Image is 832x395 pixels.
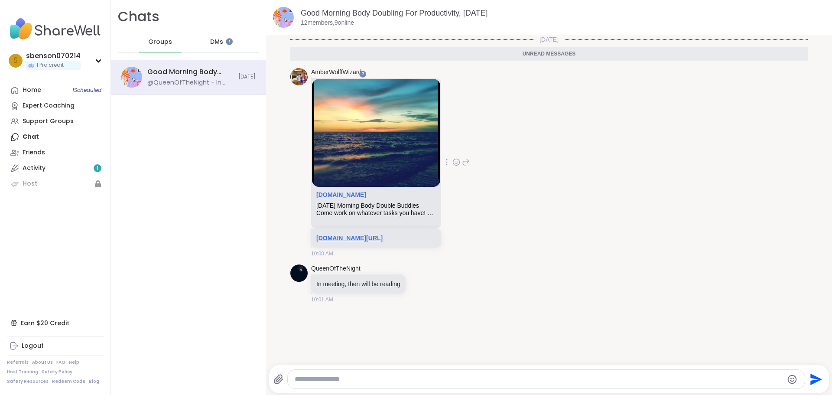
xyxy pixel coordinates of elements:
[290,264,308,282] img: https://sharewell-space-live.sfo3.digitaloceanspaces.com/user-generated/d7277878-0de6-43a2-a937-4...
[210,38,223,46] span: DMs
[312,79,440,187] img: Tuesday Morning Body Double Buddies
[118,7,159,26] h1: Chats
[290,47,808,61] div: Unread messages
[238,73,256,81] span: [DATE]
[23,164,45,173] div: Activity
[290,68,308,85] img: https://sharewell-space-live.sfo3.digitaloceanspaces.com/user-generated/9a5601ee-7e1f-42be-b53e-4...
[7,114,104,129] a: Support Groups
[7,82,104,98] a: Home1Scheduled
[13,55,18,66] span: s
[23,86,41,95] div: Home
[7,145,104,160] a: Friends
[7,379,49,385] a: Safety Resources
[121,67,142,88] img: Good Morning Body Doubling For Productivity, Oct 14
[316,235,383,242] a: [DOMAIN_NAME][URL]
[147,67,233,77] div: Good Morning Body Doubling For Productivity, [DATE]
[23,117,74,126] div: Support Groups
[7,338,104,354] a: Logout
[787,374,797,385] button: Emoji picker
[311,250,333,258] span: 10:00 AM
[316,209,436,217] div: Come work on whatever tasks you have! Just want company to chill with? Thats fine too! I always e...
[359,71,366,78] iframe: Spotlight
[89,379,99,385] a: Blog
[22,342,44,350] div: Logout
[805,369,825,389] button: Send
[72,87,101,94] span: 1 Scheduled
[316,202,436,209] div: [DATE] Morning Body Double Buddies
[7,315,104,331] div: Earn $20 Credit
[295,375,783,384] textarea: Type your message
[301,19,354,27] p: 12 members, 9 online
[148,38,172,46] span: Groups
[311,296,333,304] span: 10:01 AM
[36,62,64,69] span: 1 Pro credit
[69,359,79,366] a: Help
[23,101,75,110] div: Expert Coaching
[311,264,361,273] a: QueenOfTheNight
[23,180,37,188] div: Host
[7,160,104,176] a: Activity1
[26,51,81,61] div: sbenson070214
[226,38,233,45] iframe: Spotlight
[42,369,72,375] a: Safety Policy
[7,14,104,44] img: ShareWell Nav Logo
[311,68,361,77] a: AmberWolffWizard
[7,176,104,192] a: Host
[534,35,564,44] span: [DATE]
[97,165,98,172] span: 1
[32,359,53,366] a: About Us
[316,280,400,288] p: In meeting, then will be reading
[56,359,65,366] a: FAQ
[7,98,104,114] a: Expert Coaching
[316,191,366,198] a: Attachment
[7,359,29,366] a: Referrals
[23,148,45,157] div: Friends
[301,9,488,17] a: Good Morning Body Doubling For Productivity, [DATE]
[7,369,38,375] a: Host Training
[52,379,85,385] a: Redeem Code
[147,78,233,87] div: @QueenOfTheNight - In meeting, then will be reading
[273,7,294,28] img: Good Morning Body Doubling For Productivity, Oct 14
